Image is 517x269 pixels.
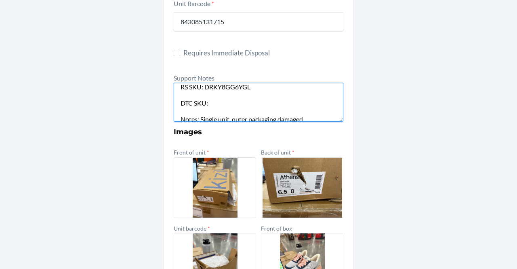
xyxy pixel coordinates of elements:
[261,225,292,232] label: Front of box
[174,74,214,82] label: Support Notes
[174,149,209,156] label: Front of unit
[174,127,343,137] h3: Images
[174,225,210,232] label: Unit barcode
[174,50,180,56] input: Requires Immediate Disposal
[183,48,343,58] span: Requires Immediate Disposal
[261,149,294,156] label: Back of unit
